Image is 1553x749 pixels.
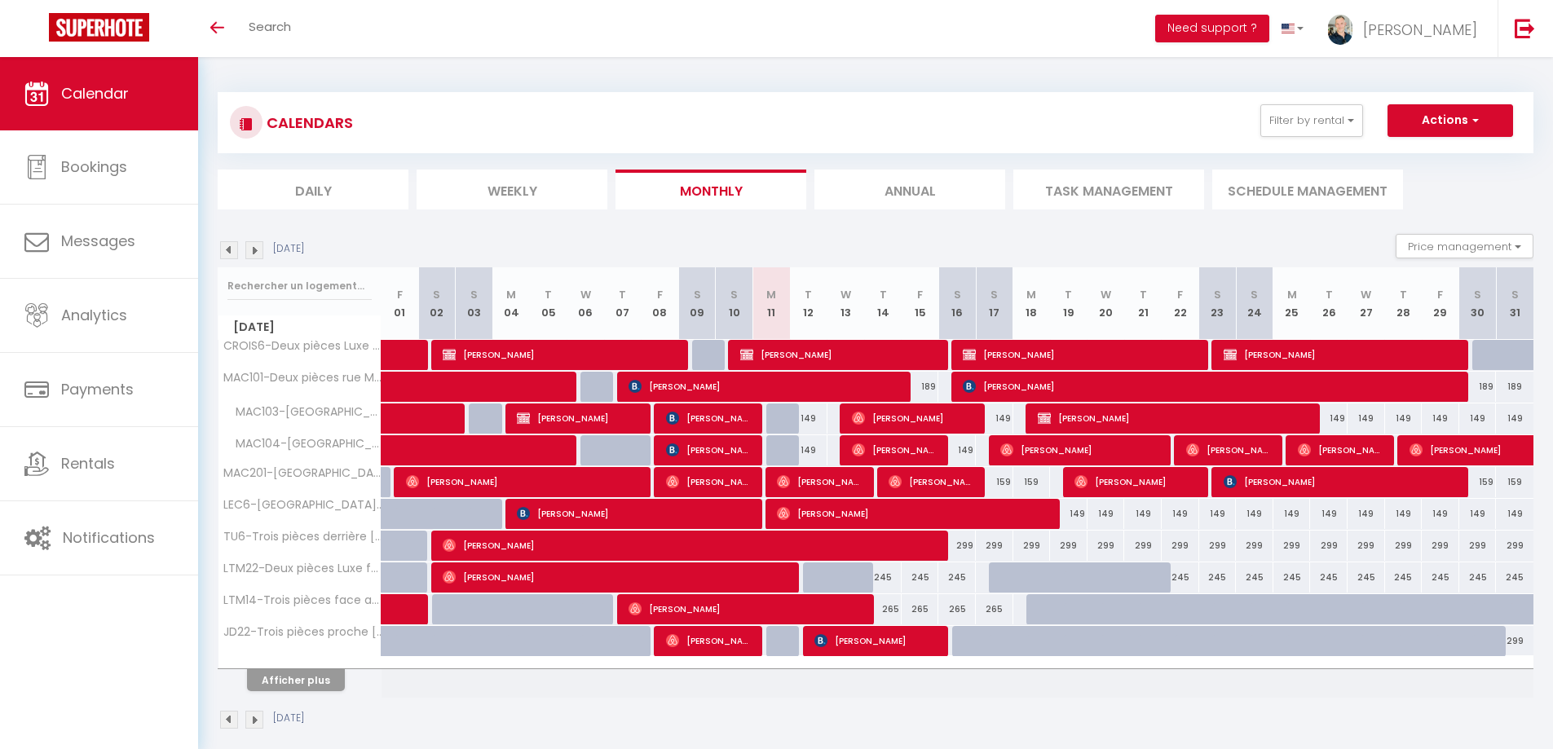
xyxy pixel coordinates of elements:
[938,562,976,593] div: 245
[1310,499,1348,529] div: 149
[777,466,864,497] span: [PERSON_NAME]
[730,287,738,302] abbr: S
[1224,339,1461,370] span: [PERSON_NAME]
[666,466,753,497] span: [PERSON_NAME]
[1385,531,1423,561] div: 299
[227,271,372,301] input: Rechercher un logement...
[443,530,942,561] span: [PERSON_NAME]
[1459,372,1497,402] div: 189
[1000,434,1163,465] span: [PERSON_NAME]
[1038,403,1313,434] span: [PERSON_NAME]
[1236,499,1273,529] div: 149
[1013,467,1051,497] div: 159
[545,287,552,302] abbr: T
[902,372,939,402] div: 189
[443,339,680,370] span: [PERSON_NAME]
[1273,531,1311,561] div: 299
[418,267,456,340] th: 02
[1199,562,1237,593] div: 245
[1496,626,1533,656] div: 299
[976,267,1013,340] th: 17
[1496,499,1533,529] div: 149
[1328,15,1352,45] img: ...
[1162,531,1199,561] div: 299
[1385,267,1423,340] th: 28
[852,403,977,434] span: [PERSON_NAME]
[221,594,384,606] span: LTM14-Trois pièces face au [PERSON_NAME]
[61,379,134,399] span: Payments
[976,531,1013,561] div: 299
[1422,267,1459,340] th: 29
[694,287,701,302] abbr: S
[976,594,1013,624] div: 265
[790,435,827,465] div: 149
[864,267,902,340] th: 14
[666,403,753,434] span: [PERSON_NAME]
[1013,267,1051,340] th: 18
[1236,562,1273,593] div: 245
[840,287,851,302] abbr: W
[790,267,827,340] th: 12
[1013,170,1204,209] li: Task Management
[273,711,304,726] p: [DATE]
[406,466,643,497] span: [PERSON_NAME]
[938,435,976,465] div: 149
[604,267,642,340] th: 07
[1199,267,1237,340] th: 23
[629,371,903,402] span: [PERSON_NAME]
[666,434,753,465] span: [PERSON_NAME]
[1199,499,1237,529] div: 149
[1050,531,1088,561] div: 299
[1162,499,1199,529] div: 149
[1124,531,1162,561] div: 299
[1124,267,1162,340] th: 21
[963,371,1463,402] span: [PERSON_NAME]
[397,287,403,302] abbr: F
[1459,531,1497,561] div: 299
[1186,434,1273,465] span: [PERSON_NAME]
[1363,20,1477,40] span: [PERSON_NAME]
[249,18,291,35] span: Search
[902,562,939,593] div: 245
[1459,562,1497,593] div: 245
[1298,434,1385,465] span: [PERSON_NAME]
[1496,562,1533,593] div: 245
[716,267,753,340] th: 10
[1326,287,1333,302] abbr: T
[1310,267,1348,340] th: 26
[1422,531,1459,561] div: 299
[642,267,679,340] th: 08
[1273,267,1311,340] th: 25
[1348,267,1385,340] th: 27
[1026,287,1036,302] abbr: M
[864,594,902,624] div: 265
[1013,531,1051,561] div: 299
[1065,287,1072,302] abbr: T
[938,267,976,340] th: 16
[517,498,754,529] span: [PERSON_NAME]
[666,625,753,656] span: [PERSON_NAME]
[1310,562,1348,593] div: 245
[1050,499,1088,529] div: 149
[218,315,381,339] span: [DATE]
[221,531,384,543] span: TU6-Trois pièces derrière [PERSON_NAME]
[263,104,353,141] h3: CALENDARS
[1162,267,1199,340] th: 22
[221,499,384,511] span: LEC6-[GEOGRAPHIC_DATA] à côté de [GEOGRAPHIC_DATA]
[221,435,384,453] span: MAC104-[GEOGRAPHIC_DATA]
[61,231,135,251] span: Messages
[1459,403,1497,434] div: 149
[63,527,155,548] span: Notifications
[61,453,115,474] span: Rentals
[777,498,1052,529] span: [PERSON_NAME]
[1348,499,1385,529] div: 149
[1074,466,1199,497] span: [PERSON_NAME]
[492,267,530,340] th: 04
[814,625,939,656] span: [PERSON_NAME]
[530,267,567,340] th: 05
[1348,531,1385,561] div: 299
[1511,287,1519,302] abbr: S
[417,170,607,209] li: Weekly
[1348,403,1385,434] div: 149
[1515,18,1535,38] img: logout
